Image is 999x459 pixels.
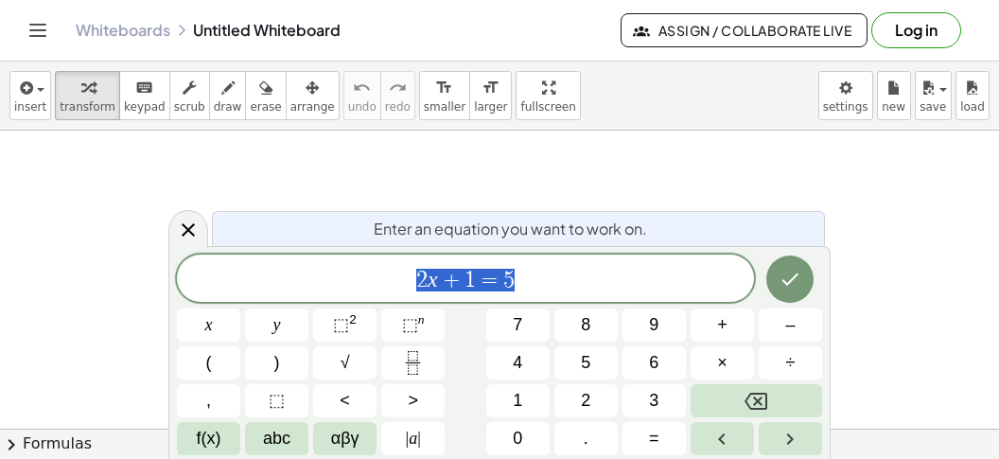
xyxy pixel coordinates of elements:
[177,384,240,417] button: ,
[581,350,590,376] span: 5
[349,312,357,327] sup: 2
[206,350,212,376] span: (
[348,100,377,114] span: undo
[691,422,754,455] button: Left arrow
[269,388,285,414] span: ⬚
[23,15,53,45] button: Toggle navigation
[417,429,421,448] span: |
[177,309,240,342] button: x
[245,422,308,455] button: Alphabet
[503,269,515,291] span: 5
[622,309,686,342] button: 9
[343,71,381,120] button: undoundo
[486,384,550,417] button: 1
[486,422,550,455] button: 0
[486,309,550,342] button: 7
[214,100,242,114] span: draw
[759,422,822,455] button: Right arrow
[250,100,281,114] span: erase
[610,19,980,158] iframe: Sign in with Google Dialogue
[691,309,754,342] button: Plus
[60,100,115,114] span: transform
[406,426,421,451] span: a
[554,346,618,380] button: 5
[402,315,418,334] span: ⬚
[554,384,618,417] button: 2
[649,312,658,338] span: 9
[177,346,240,380] button: (
[14,100,46,114] span: insert
[245,309,308,342] button: y
[649,350,658,376] span: 6
[313,422,377,455] button: Greek alphabet
[435,77,453,99] i: format_size
[385,100,411,114] span: redo
[513,388,522,414] span: 1
[766,256,814,303] button: Done
[717,312,727,338] span: +
[353,77,371,99] i: undo
[209,71,247,120] button: draw
[419,71,470,120] button: format_sizesmaller
[331,426,359,451] span: αβγ
[584,426,588,451] span: .
[381,346,445,380] button: Fraction
[871,12,961,48] button: Log in
[313,309,377,342] button: Squared
[476,269,503,291] span: =
[482,77,499,99] i: format_size
[9,71,51,120] button: insert
[197,426,221,451] span: f(x)
[416,269,428,291] span: 2
[424,100,465,114] span: smaller
[691,346,754,380] button: Times
[206,388,211,414] span: ,
[174,100,205,114] span: scrub
[274,350,280,376] span: )
[554,422,618,455] button: .
[418,312,425,327] sup: n
[786,350,796,376] span: ÷
[520,100,575,114] span: fullscreen
[474,100,507,114] span: larger
[554,309,618,342] button: 8
[119,71,170,120] button: keyboardkeypad
[169,71,210,120] button: scrub
[245,71,286,120] button: erase
[691,384,822,417] button: Backspace
[622,422,686,455] button: Equals
[581,388,590,414] span: 2
[621,13,868,47] button: Assign / Collaborate Live
[759,309,822,342] button: Minus
[76,21,170,40] a: Whiteboards
[469,71,512,120] button: format_sizelarger
[381,384,445,417] button: Greater than
[381,309,445,342] button: Superscript
[389,77,407,99] i: redo
[290,100,335,114] span: arrange
[135,77,153,99] i: keyboard
[464,269,476,291] span: 1
[785,312,795,338] span: –
[581,312,590,338] span: 8
[622,384,686,417] button: 3
[205,312,213,338] span: x
[649,426,659,451] span: =
[245,346,308,380] button: )
[55,71,120,120] button: transform
[513,426,522,451] span: 0
[263,426,290,451] span: abc
[486,346,550,380] button: 4
[273,312,281,338] span: y
[438,269,465,291] span: +
[717,350,727,376] span: ×
[313,384,377,417] button: Less than
[245,384,308,417] button: Placeholder
[513,312,522,338] span: 7
[513,350,522,376] span: 4
[374,218,647,240] span: Enter an equation you want to work on.
[177,422,240,455] button: Functions
[516,71,580,120] button: fullscreen
[340,388,350,414] span: <
[428,267,438,291] var: x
